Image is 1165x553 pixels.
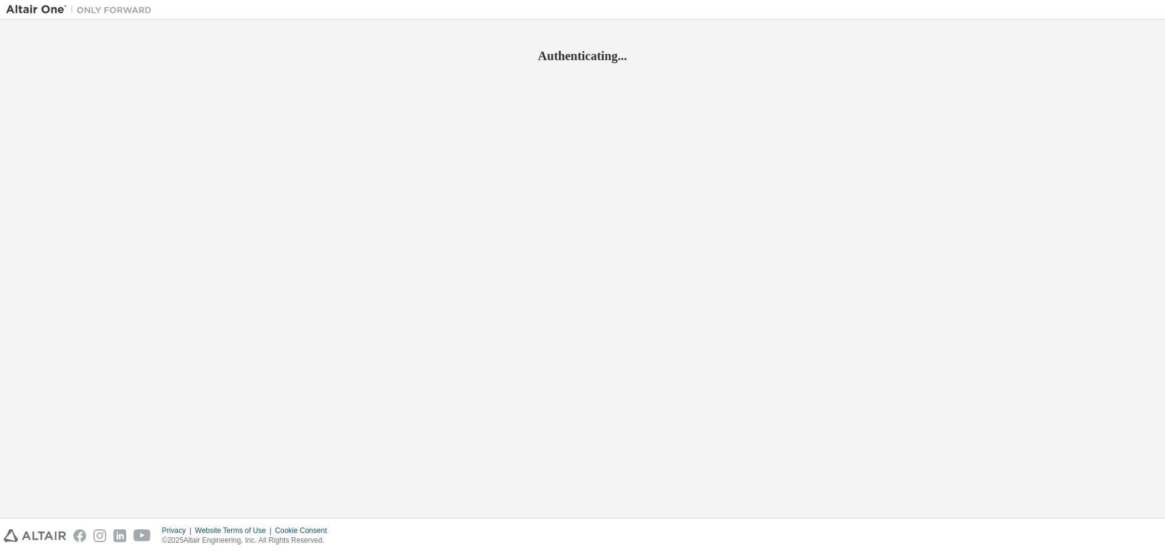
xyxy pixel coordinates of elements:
img: facebook.svg [73,529,86,542]
img: linkedin.svg [113,529,126,542]
h2: Authenticating... [6,48,1159,64]
img: instagram.svg [93,529,106,542]
div: Website Terms of Use [195,526,275,535]
img: Altair One [6,4,158,16]
div: Cookie Consent [275,526,334,535]
img: altair_logo.svg [4,529,66,542]
div: Privacy [162,526,195,535]
p: © 2025 Altair Engineering, Inc. All Rights Reserved. [162,535,334,546]
img: youtube.svg [133,529,151,542]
